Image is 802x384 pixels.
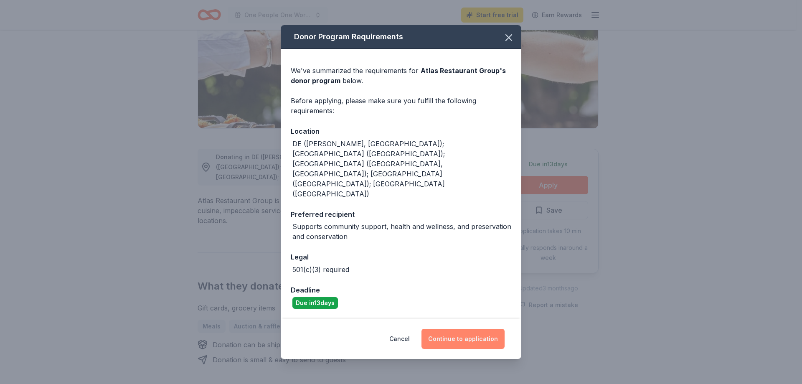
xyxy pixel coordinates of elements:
[291,209,511,220] div: Preferred recipient
[281,25,521,49] div: Donor Program Requirements
[291,66,511,86] div: We've summarized the requirements for below.
[291,285,511,295] div: Deadline
[291,96,511,116] div: Before applying, please make sure you fulfill the following requirements:
[291,126,511,137] div: Location
[292,139,511,199] div: DE ([PERSON_NAME], [GEOGRAPHIC_DATA]); [GEOGRAPHIC_DATA] ([GEOGRAPHIC_DATA]); [GEOGRAPHIC_DATA] (...
[291,252,511,262] div: Legal
[292,221,511,242] div: Supports community support, health and wellness, and preservation and conservation
[292,264,349,275] div: 501(c)(3) required
[292,297,338,309] div: Due in 13 days
[421,329,505,349] button: Continue to application
[389,329,410,349] button: Cancel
